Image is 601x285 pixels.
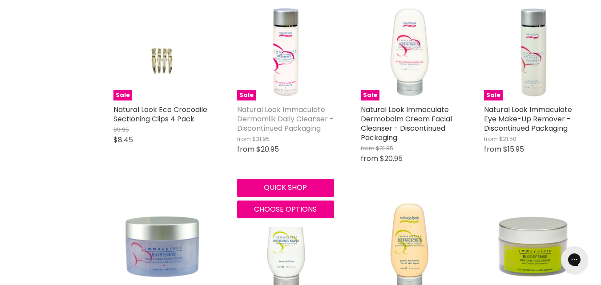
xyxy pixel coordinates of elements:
[254,204,317,214] span: Choose options
[113,4,210,100] a: Natural Look Eco Crocodile Sectioning Clips 4 PackSale
[484,4,581,100] img: Natural Look Immaculate Eye Make-Up Remover - Discontinued Packaging
[557,243,592,276] iframe: Gorgias live chat messenger
[237,144,254,154] span: from
[237,104,334,133] a: Natural Look Immaculate Dermomilk Daily Cleanser - Discontinued Packaging
[361,144,375,153] span: from
[256,144,279,154] span: $20.95
[361,153,378,164] span: from
[376,144,393,153] span: $31.95
[484,4,581,100] a: Natural Look Immaculate Eye Make-Up Remover - Discontinued PackagingSale
[503,144,524,154] span: $15.95
[237,4,334,100] a: Natural Look Immaculate Dermomilk Daily Cleanser - Discontinued PackagingSale
[113,90,132,100] span: Sale
[499,135,516,143] span: $21.50
[484,135,498,143] span: from
[361,90,379,100] span: Sale
[252,135,270,143] span: $31.95
[237,90,256,100] span: Sale
[361,4,458,100] img: Natural Look Immaculate Dermobalm Cream Facial Cleanser - Discontinued Packaging
[237,179,334,197] button: Quick shop
[113,135,133,145] span: $8.45
[361,104,452,143] a: Natural Look Immaculate Dermobalm Cream Facial Cleanser - Discontinued Packaging
[113,104,207,124] a: Natural Look Eco Crocodile Sectioning Clips 4 Pack
[237,201,334,218] button: Choose options
[380,153,403,164] span: $20.95
[113,125,129,134] span: $9.95
[484,90,503,100] span: Sale
[237,4,334,100] img: Natural Look Immaculate Dermomilk Daily Cleanser - Discontinued Packaging
[237,135,251,143] span: from
[129,4,194,100] img: Natural Look Eco Crocodile Sectioning Clips 4 Pack
[361,4,458,100] a: Natural Look Immaculate Dermobalm Cream Facial Cleanser - Discontinued PackagingSale
[484,144,501,154] span: from
[484,104,572,133] a: Natural Look Immaculate Eye Make-Up Remover - Discontinued Packaging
